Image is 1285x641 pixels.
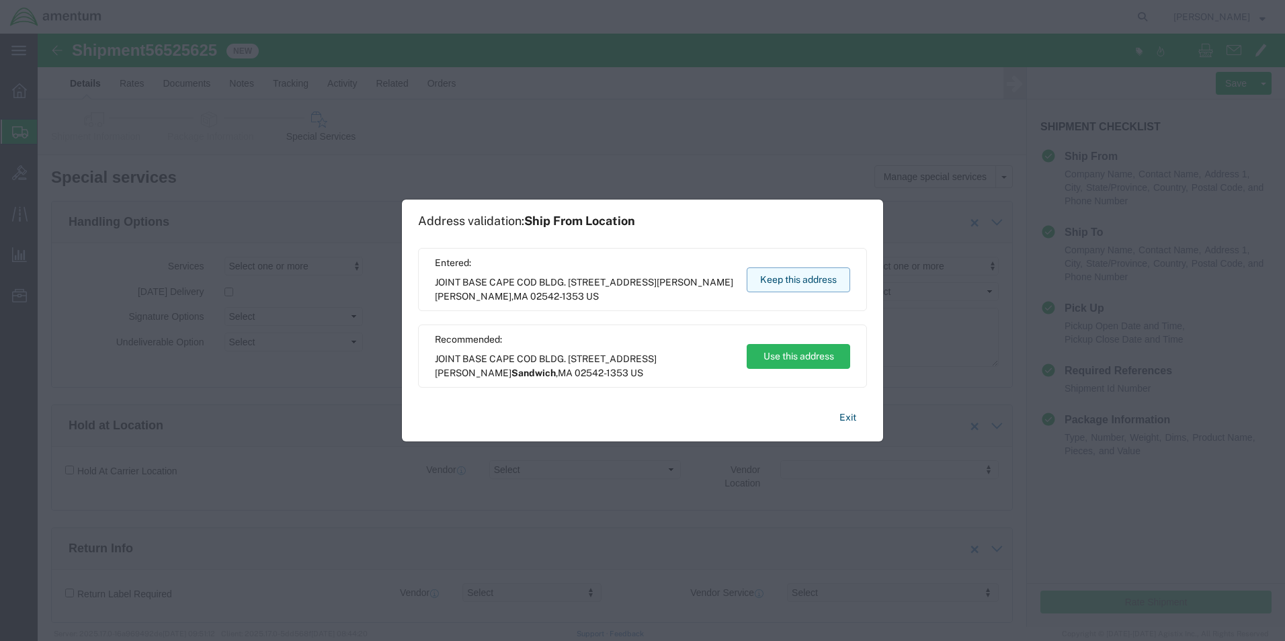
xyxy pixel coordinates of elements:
[511,368,556,378] span: Sandwich
[435,291,511,302] span: [PERSON_NAME]
[575,368,628,378] span: 02542-1353
[829,406,867,429] button: Exit
[630,368,643,378] span: US
[435,256,734,270] span: Entered:
[418,214,635,228] h1: Address validation:
[747,344,850,369] button: Use this address
[513,291,528,302] span: MA
[435,333,734,347] span: Recommended:
[435,275,734,304] span: JOINT BASE CAPE COD BLDG. [STREET_ADDRESS][PERSON_NAME] ,
[586,291,599,302] span: US
[558,368,573,378] span: MA
[524,214,635,228] span: Ship From Location
[747,267,850,292] button: Keep this address
[435,352,734,380] span: JOINT BASE CAPE COD BLDG. [STREET_ADDRESS][PERSON_NAME] ,
[530,291,584,302] span: 02542-1353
